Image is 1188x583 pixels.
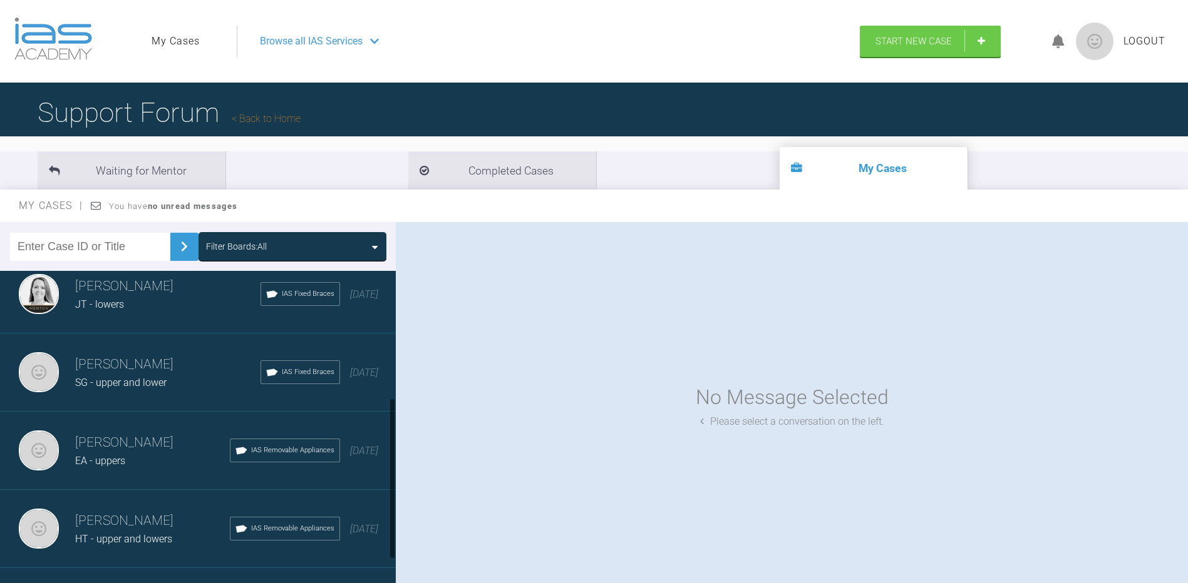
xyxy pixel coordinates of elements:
[251,445,334,456] span: IAS Removable Appliances
[696,382,889,413] div: No Message Selected
[75,510,230,532] h3: [PERSON_NAME]
[152,33,200,49] a: My Cases
[408,151,596,190] li: Completed Cases
[109,201,237,211] span: You have
[19,430,59,470] img: Peter Steele
[75,298,124,310] span: JT - lowers
[251,523,334,534] span: IAS Removable Appliances
[282,367,334,378] span: IAS Fixed Braces
[232,113,301,124] a: Back to Home
[876,36,952,47] span: Start New Case
[75,276,261,297] h3: [PERSON_NAME]
[14,18,92,60] img: logo-light.3e3ef733.png
[19,200,83,211] span: My Cases
[75,432,230,454] h3: [PERSON_NAME]
[206,240,267,253] div: Filter Boards: All
[174,236,194,256] img: chevronRight.28bd32b0.svg
[350,367,378,378] span: [DATE]
[860,26,1001,57] a: Start New Case
[260,33,363,49] span: Browse all IAS Services
[780,147,968,190] li: My Cases
[350,288,378,300] span: [DATE]
[700,413,884,430] div: Please select a conversation on the left.
[38,91,301,134] h1: Support Forum
[148,201,237,211] strong: no unread messages
[282,288,334,300] span: IAS Fixed Braces
[75,377,167,388] span: SG - upper and lower
[75,354,261,375] h3: [PERSON_NAME]
[75,455,125,467] span: EA - uppers
[350,445,378,457] span: [DATE]
[1076,23,1113,60] img: profile.png
[19,274,59,314] img: Emma Dougherty
[75,533,172,545] span: HT - upper and lowers
[1123,33,1165,49] a: Logout
[10,233,170,261] input: Enter Case ID or Title
[350,523,378,535] span: [DATE]
[19,509,59,549] img: Peter Steele
[19,352,59,392] img: Peter Steele
[38,151,225,190] li: Waiting for Mentor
